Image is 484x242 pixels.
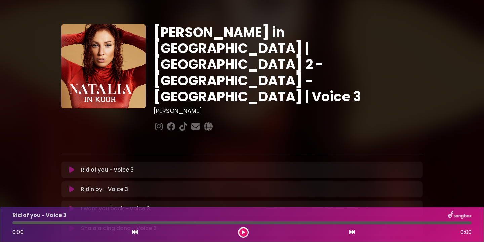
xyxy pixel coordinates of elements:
p: Rid of you - Voice 3 [81,166,134,174]
p: I want you back - Voice 3 [81,205,150,213]
span: 0:00 [460,228,472,236]
img: YTVS25JmS9CLUqXqkEhs [61,24,146,108]
h1: [PERSON_NAME] in [GEOGRAPHIC_DATA] | [GEOGRAPHIC_DATA] 2 - [GEOGRAPHIC_DATA] - [GEOGRAPHIC_DATA] ... [154,24,423,105]
p: Ridin by - Voice 3 [81,185,128,193]
img: songbox-logo-white.png [448,211,472,220]
h3: [PERSON_NAME] [154,107,423,115]
span: 0:00 [12,228,24,236]
p: Rid of you - Voice 3 [12,211,66,220]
